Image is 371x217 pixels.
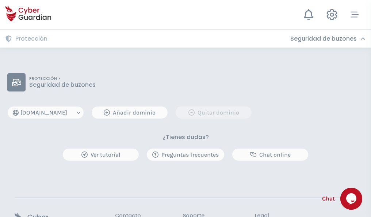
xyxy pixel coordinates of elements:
iframe: chat widget [340,188,364,210]
div: Añadir dominio [97,108,162,117]
span: Chat [322,194,335,203]
button: Preguntas frecuentes [146,148,225,161]
h3: ¿Tienes dudas? [162,134,209,141]
p: Seguridad de buzones [29,81,96,89]
button: Ver tutorial [62,148,139,161]
h3: Seguridad de buzones [290,35,357,42]
div: Ver tutorial [68,150,133,159]
button: Chat online [232,148,309,161]
div: Chat online [238,150,303,159]
div: Quitar dominio [181,108,246,117]
button: Añadir dominio [91,106,168,119]
button: Quitar dominio [175,106,252,119]
div: Seguridad de buzones [290,35,366,42]
p: PROTECCIÓN > [29,76,96,81]
div: Preguntas frecuentes [152,150,219,159]
h3: Protección [15,35,47,42]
